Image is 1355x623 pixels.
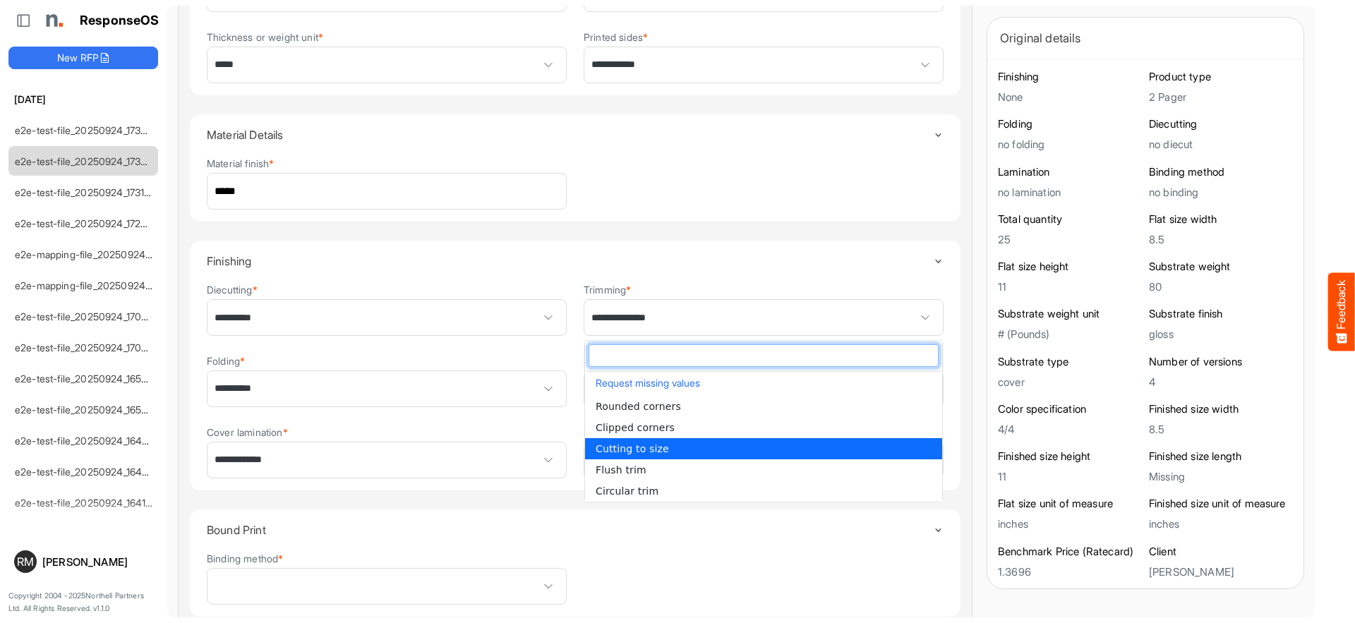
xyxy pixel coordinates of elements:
span: Circular trim [596,485,658,497]
label: Substrate coating [584,427,668,437]
a: e2e-test-file_20250924_173217 [15,155,155,167]
h5: no diecut [1149,138,1293,150]
ul: popup [585,396,942,502]
h5: 80 [1149,281,1293,293]
span: RM [17,556,34,567]
h5: 11 [998,471,1142,483]
h6: Substrate finish [1149,307,1293,321]
a: e2e-test-file_20250924_170436 [15,341,159,353]
summary: Toggle content [207,509,944,550]
h6: Substrate weight unit [998,307,1142,321]
button: Request missing values [592,374,935,392]
label: Printed sides [584,32,648,42]
h5: 4/4 [998,423,1142,435]
label: Diecutting [207,284,258,295]
h5: inches [998,518,1142,530]
h6: Flat size unit of measure [998,497,1142,511]
input: dropdownlistfilter [589,345,938,366]
h5: Missing [1149,471,1293,483]
h5: 4 [1149,376,1293,388]
h5: cover [998,376,1142,388]
h6: Benchmark Price (Ratecard) [998,545,1142,559]
a: e2e-test-file_20250924_164137 [15,497,157,509]
a: e2e-test-file_20250924_172913 [15,217,156,229]
h6: Folding [998,117,1142,131]
div: dropdownlist [584,340,943,502]
label: Folding [207,356,245,366]
h4: Bound Print [207,524,933,536]
h6: Finished size length [1149,449,1293,464]
span: Clipped corners [596,422,675,433]
button: New RFP [8,47,158,69]
summary: Toggle content [207,114,944,155]
div: [PERSON_NAME] [42,557,152,567]
h5: 11 [998,281,1142,293]
label: Thickness or weight unit [207,32,323,42]
h4: Finishing [207,255,933,267]
a: e2e-test-file_20250924_170558 [15,310,159,322]
h5: inches [1149,518,1293,530]
h1: ResponseOS [80,13,159,28]
h6: Finished size unit of measure [1149,497,1293,511]
span: Flush trim [596,464,646,476]
img: Northell [39,6,67,35]
h5: 1.3696 [998,566,1142,578]
h6: Diecutting [1149,117,1293,131]
h6: Finishing [998,70,1142,84]
h5: [PERSON_NAME] [1149,566,1293,578]
h5: no folding [998,138,1142,150]
h6: Color specification [998,402,1142,416]
h6: Binding method [1149,165,1293,179]
div: Original details [1000,28,1291,48]
h6: Flat size width [1149,212,1293,226]
label: Substrate lamination [584,356,680,366]
h6: Flat size height [998,260,1142,274]
h5: gloss [1149,328,1293,340]
a: e2e-test-file_20250924_164246 [15,466,160,478]
label: Cover lamination [207,427,288,437]
a: e2e-test-file_20250924_173139 [15,186,156,198]
h5: 8.5 [1149,234,1293,246]
a: e2e-test-file_20250924_173220 [15,124,159,136]
h6: Lamination [998,165,1142,179]
h6: Substrate weight [1149,260,1293,274]
a: e2e-mapping-file_20250924_172830 [15,248,181,260]
label: Material finish [207,158,275,169]
h6: Client [1149,545,1293,559]
h5: 25 [998,234,1142,246]
h6: Number of versions [1149,355,1293,369]
a: e2e-test-file_20250924_164712 [15,435,157,447]
summary: Toggle content [207,241,944,282]
h6: Finished size width [1149,402,1293,416]
label: Trimming [584,284,631,295]
h6: Total quantity [998,212,1142,226]
h4: Material Details [207,128,933,141]
h6: Substrate type [998,355,1142,369]
h5: 2 Pager [1149,91,1293,103]
span: Cutting to size [596,443,669,454]
a: e2e-test-file_20250924_165023 [15,404,159,416]
h5: no binding [1149,186,1293,198]
p: Copyright 2004 - 2025 Northell Partners Ltd. All Rights Reserved. v 1.1.0 [8,590,158,615]
a: e2e-test-file_20250924_165507 [15,373,159,385]
h5: 8.5 [1149,423,1293,435]
h5: no lamination [998,186,1142,198]
h5: # (Pounds) [998,328,1142,340]
a: e2e-mapping-file_20250924_172435 [15,279,181,291]
label: Binding method [207,553,283,564]
h6: Finished size height [998,449,1142,464]
button: Feedback [1328,272,1355,351]
h5: None [998,91,1142,103]
span: Rounded corners [596,401,681,412]
h6: [DATE] [8,92,158,107]
h6: Product type [1149,70,1293,84]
